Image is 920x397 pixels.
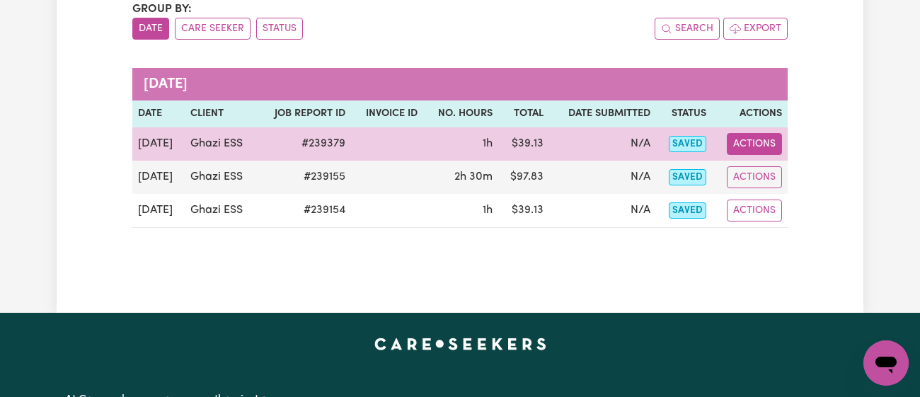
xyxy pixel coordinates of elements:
th: Date [132,100,185,127]
span: saved [669,136,706,152]
button: sort invoices by date [132,18,169,40]
button: Actions [727,166,782,188]
span: 1 hour [483,138,493,149]
td: N/A [549,161,656,194]
td: $ 97.83 [498,161,549,194]
th: No. Hours [423,100,498,127]
td: Ghazi ESS [185,161,258,194]
td: [DATE] [132,161,185,194]
td: [DATE] [132,194,185,228]
iframe: Button to launch messaging window [863,340,909,386]
a: Careseekers home page [374,338,546,350]
td: $ 39.13 [498,127,549,161]
th: Status [656,100,712,127]
td: Ghazi ESS [185,127,258,161]
th: Total [498,100,549,127]
span: Group by: [132,4,192,15]
th: Date Submitted [549,100,656,127]
th: Job Report ID [258,100,351,127]
td: N/A [549,194,656,228]
td: # 239155 [258,161,351,194]
caption: [DATE] [132,68,788,100]
button: sort invoices by paid status [256,18,303,40]
button: Export [723,18,788,40]
button: Actions [727,200,782,221]
td: [DATE] [132,127,185,161]
th: Client [185,100,258,127]
button: Search [655,18,720,40]
th: Actions [712,100,788,127]
span: 2 hours 30 minutes [454,171,493,183]
td: # 239154 [258,194,351,228]
td: Ghazi ESS [185,194,258,228]
th: Invoice ID [351,100,423,127]
td: N/A [549,127,656,161]
button: Actions [727,133,782,155]
span: 1 hour [483,205,493,216]
td: # 239379 [258,127,351,161]
span: saved [669,202,706,219]
button: sort invoices by care seeker [175,18,251,40]
td: $ 39.13 [498,194,549,228]
span: saved [669,169,706,185]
